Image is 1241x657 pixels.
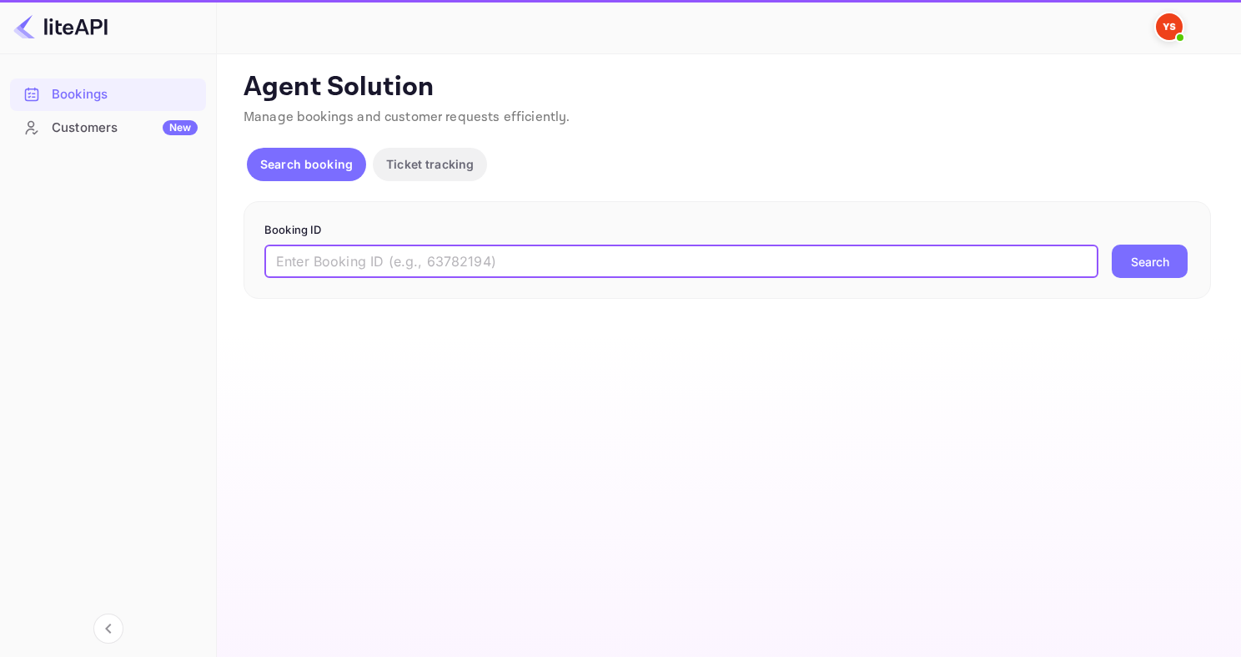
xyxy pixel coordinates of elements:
div: CustomersNew [10,112,206,144]
a: CustomersNew [10,112,206,143]
a: Bookings [10,78,206,109]
div: Bookings [10,78,206,111]
p: Search booking [260,155,353,173]
span: Manage bookings and customer requests efficiently. [244,109,570,126]
img: LiteAPI logo [13,13,108,40]
img: Yandex Support [1156,13,1183,40]
p: Booking ID [264,222,1190,239]
div: New [163,120,198,135]
div: Customers [52,119,198,138]
input: Enter Booking ID (e.g., 63782194) [264,245,1098,278]
p: Ticket tracking [386,155,474,173]
p: Agent Solution [244,71,1211,104]
div: Bookings [52,85,198,104]
button: Search [1112,245,1188,278]
button: Collapse navigation [93,614,123,644]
